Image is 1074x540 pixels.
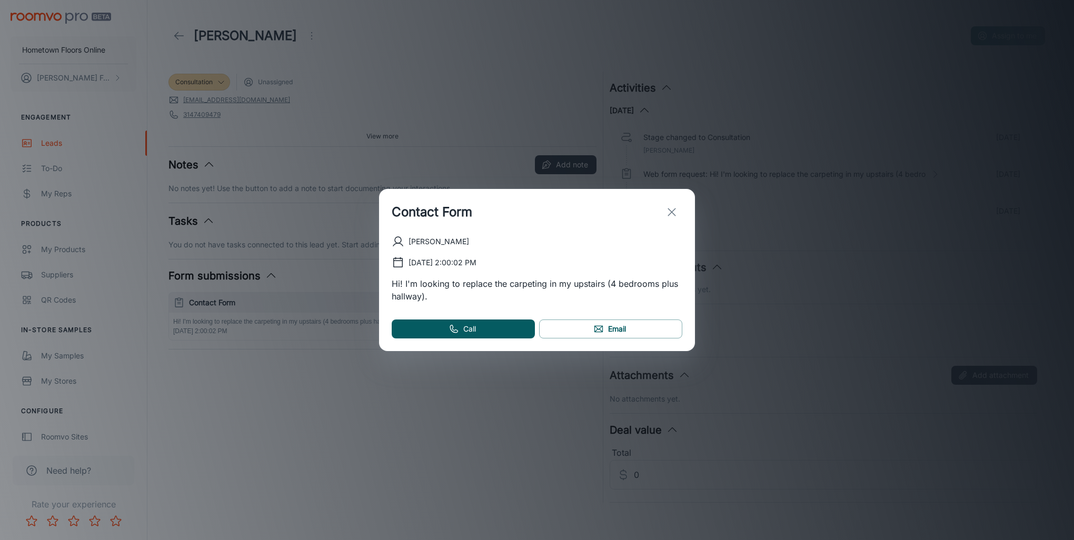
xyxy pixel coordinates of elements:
button: exit [661,202,682,223]
p: [PERSON_NAME] [409,236,469,247]
p: [DATE] 2:00:02 PM [409,257,476,268]
p: Hi! I'm looking to replace the carpeting in my upstairs (4 bedrooms plus hallway). [392,277,682,303]
h1: Contact Form [392,203,472,222]
a: Email [539,319,682,338]
a: Call [392,319,535,338]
